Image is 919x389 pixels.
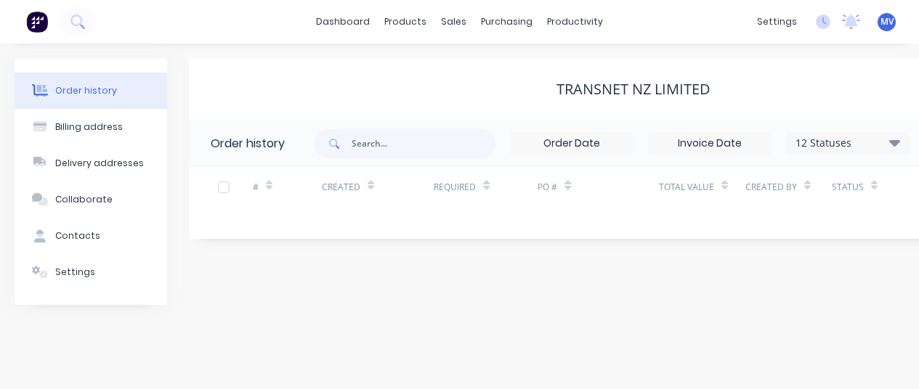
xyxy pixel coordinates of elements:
div: # [253,181,259,194]
button: Settings [15,254,167,290]
button: Delivery addresses [15,145,167,181]
div: Total Value [659,181,714,194]
div: TRANSNET NZ LIMITED [556,81,710,98]
button: Contacts [15,218,167,254]
input: Invoice Date [649,133,771,155]
div: PO # [538,181,557,194]
div: 12 Statuses [787,135,909,151]
div: Order history [211,135,285,152]
button: Billing address [15,109,167,145]
div: sales [434,11,474,33]
div: settings [750,11,804,33]
span: MV [880,15,894,28]
div: Order history [55,84,117,97]
div: Created [322,181,360,194]
div: Created [322,167,434,207]
input: Order Date [511,133,633,155]
div: Contacts [55,229,100,242]
div: Required [434,167,538,207]
input: Search... [352,129,495,158]
div: Created By [745,167,832,207]
div: PO # [538,167,659,207]
div: Collaborate [55,193,113,206]
div: purchasing [474,11,540,33]
div: Delivery addresses [55,157,144,170]
div: Billing address [55,120,123,134]
div: Created By [745,181,797,194]
div: Total Value [659,167,745,207]
div: Required [434,181,476,194]
div: products [377,11,434,33]
button: Order history [15,73,167,109]
div: Settings [55,266,95,279]
a: dashboard [309,11,377,33]
button: Collaborate [15,181,167,218]
div: # [253,167,322,207]
div: productivity [540,11,610,33]
div: Status [832,181,864,194]
img: Factory [26,11,48,33]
